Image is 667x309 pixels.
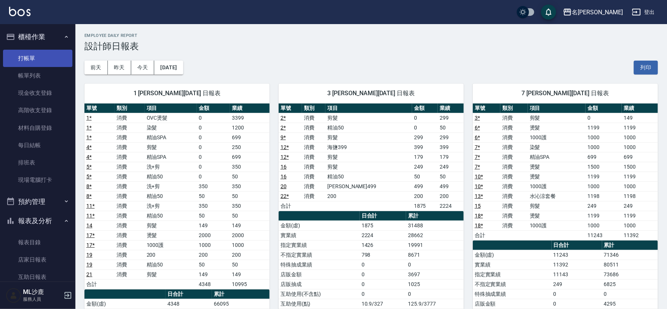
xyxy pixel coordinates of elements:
[586,191,622,201] td: 1198
[528,172,586,181] td: 燙髮
[473,289,552,299] td: 特殊抽成業績
[360,260,406,269] td: 0
[197,142,230,152] td: 0
[500,123,528,132] td: 消費
[145,240,197,250] td: 1000護
[500,132,528,142] td: 消費
[115,181,145,191] td: 消費
[586,201,622,211] td: 249
[115,240,145,250] td: 消費
[622,162,658,172] td: 1500
[438,142,464,152] td: 399
[360,211,406,221] th: 日合計
[230,191,270,201] td: 50
[302,152,325,162] td: 消費
[145,269,197,279] td: 剪髮
[360,289,406,299] td: 0
[86,271,92,277] a: 21
[528,113,586,123] td: 剪髮
[108,61,131,75] button: 昨天
[500,201,528,211] td: 消費
[115,113,145,123] td: 消費
[145,191,197,201] td: 精油50
[230,152,270,162] td: 699
[9,7,31,16] img: Logo
[3,50,72,67] a: 打帳單
[288,90,455,97] span: 3 [PERSON_NAME][DATE] 日報表
[131,61,155,75] button: 今天
[3,211,72,231] button: 報表及分析
[500,172,528,181] td: 消費
[500,211,528,221] td: 消費
[360,269,406,279] td: 0
[197,191,230,201] td: 50
[23,296,61,303] p: 服務人員
[438,162,464,172] td: 249
[438,123,464,132] td: 50
[473,299,552,309] td: 店販金額
[528,191,586,201] td: 水沁涼套餐
[412,132,438,142] td: 299
[438,113,464,123] td: 299
[197,113,230,123] td: 0
[279,221,360,230] td: 金額(虛)
[586,211,622,221] td: 1199
[197,132,230,142] td: 0
[586,221,622,230] td: 1000
[528,132,586,142] td: 1000護
[197,162,230,172] td: 0
[438,191,464,201] td: 200
[279,201,302,211] td: 合計
[473,104,658,241] table: a dense table
[145,230,197,240] td: 燙髮
[500,162,528,172] td: 消費
[145,113,197,123] td: OVC燙髮
[145,132,197,142] td: 精油SPA
[279,279,360,289] td: 店販抽成
[115,260,145,269] td: 消費
[115,152,145,162] td: 消費
[360,299,406,309] td: 10.9/327
[473,260,552,269] td: 實業績
[528,152,586,162] td: 精油SPA
[406,289,464,299] td: 0
[325,104,412,113] th: 項目
[406,269,464,279] td: 3697
[145,152,197,162] td: 精油SPA
[6,288,21,303] img: Person
[145,172,197,181] td: 精油50
[115,221,145,230] td: 消費
[279,104,302,113] th: 單號
[279,104,464,211] table: a dense table
[115,230,145,240] td: 消費
[145,162,197,172] td: 洗+剪
[622,181,658,191] td: 1000
[528,221,586,230] td: 1000護
[360,250,406,260] td: 798
[197,250,230,260] td: 200
[212,299,270,309] td: 66095
[302,132,325,142] td: 消費
[622,201,658,211] td: 249
[281,164,287,170] a: 16
[115,172,145,181] td: 消費
[115,250,145,260] td: 消費
[500,191,528,201] td: 消費
[197,240,230,250] td: 1000
[279,230,360,240] td: 實業績
[84,33,658,38] h2: Employee Daily Report
[281,174,287,180] a: 16
[602,241,658,250] th: 累計
[3,119,72,137] a: 材料自購登錄
[115,191,145,201] td: 消費
[412,191,438,201] td: 200
[528,123,586,132] td: 燙髮
[325,152,412,162] td: 剪髮
[586,162,622,172] td: 1500
[3,154,72,171] a: 排班表
[86,252,92,258] a: 19
[94,90,261,97] span: 1 [PERSON_NAME][DATE] 日報表
[302,123,325,132] td: 消費
[586,172,622,181] td: 1199
[473,250,552,260] td: 金額(虛)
